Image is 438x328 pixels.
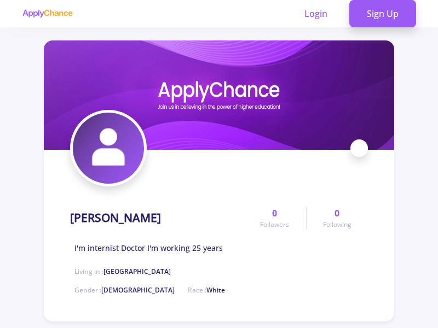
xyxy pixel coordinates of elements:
img: Hossein Aryanpoorcover image [44,40,394,150]
img: applychance logo text only [22,9,73,18]
span: [GEOGRAPHIC_DATA] [103,267,171,276]
img: Hossein Aryanpooravatar [73,113,144,184]
span: I'm internist Doctor I'm working 25 years [74,242,223,254]
span: White [206,285,225,295]
span: 0 [272,207,277,220]
span: Race : [188,285,225,295]
span: [DEMOGRAPHIC_DATA] [101,285,175,295]
a: 0Followers [244,207,306,230]
span: Gender : [74,285,175,295]
span: Living in : [74,267,171,276]
span: 0 [335,207,339,220]
a: 0Following [306,207,368,230]
h1: [PERSON_NAME] [70,211,161,225]
span: Followers [260,220,289,230]
span: Following [323,220,351,230]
